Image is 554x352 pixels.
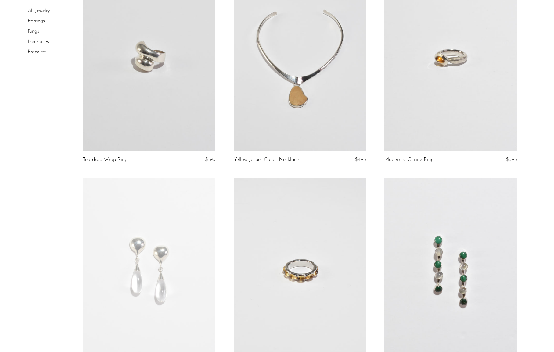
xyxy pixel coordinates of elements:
a: Earrings [28,19,45,24]
a: All Jewelry [28,9,50,13]
a: Bracelets [28,49,46,54]
a: Modernist Citrine Ring [384,157,434,162]
span: $395 [506,157,517,162]
a: Teardrop Wrap Ring [83,157,128,162]
span: $495 [355,157,366,162]
a: Yellow Jasper Collar Necklace [234,157,299,162]
a: Rings [28,29,39,34]
a: Necklaces [28,39,49,44]
span: $190 [205,157,215,162]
